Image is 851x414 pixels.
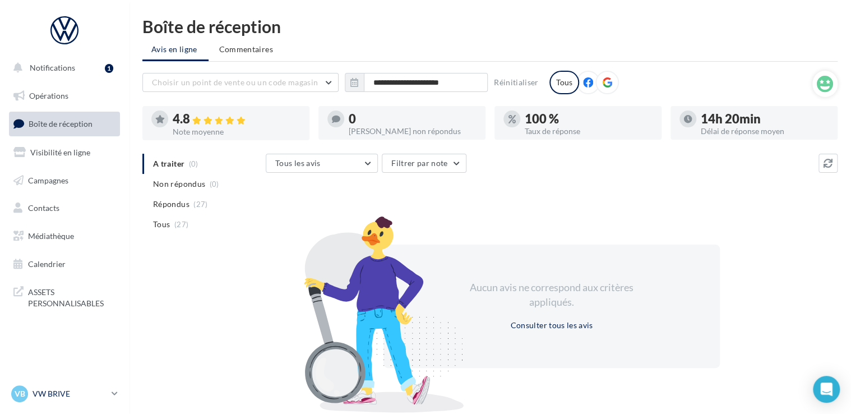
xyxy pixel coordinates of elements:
[701,113,829,125] div: 14h 20min
[7,56,118,80] button: Notifications 1
[506,319,597,332] button: Consulter tous les avis
[7,112,122,136] a: Boîte de réception
[7,196,122,220] a: Contacts
[382,154,466,173] button: Filtrer par note
[142,18,838,35] div: Boîte de réception
[701,127,829,135] div: Délai de réponse moyen
[813,376,840,403] div: Open Intercom Messenger
[152,77,318,87] span: Choisir un point de vente ou un code magasin
[15,388,25,399] span: VB
[173,128,300,136] div: Note moyenne
[173,113,300,126] div: 4.8
[266,154,378,173] button: Tous les avis
[549,71,579,94] div: Tous
[489,76,543,89] button: Réinitialiser
[275,158,321,168] span: Tous les avis
[9,383,120,404] a: VB VW BRIVE
[7,252,122,276] a: Calendrier
[193,200,207,209] span: (27)
[30,63,75,72] span: Notifications
[105,64,113,73] div: 1
[28,259,66,269] span: Calendrier
[525,127,653,135] div: Taux de réponse
[33,388,107,399] p: VW BRIVE
[153,199,189,210] span: Répondus
[455,280,648,309] div: Aucun avis ne correspond aux critères appliqués.
[7,280,122,313] a: ASSETS PERSONNALISABLES
[7,169,122,192] a: Campagnes
[28,175,68,185] span: Campagnes
[219,44,273,55] span: Commentaires
[28,231,74,241] span: Médiathèque
[7,141,122,164] a: Visibilité en ligne
[349,127,477,135] div: [PERSON_NAME] non répondus
[28,203,59,213] span: Contacts
[210,180,219,188] span: (0)
[174,220,188,229] span: (27)
[525,113,653,125] div: 100 %
[349,113,477,125] div: 0
[29,119,92,128] span: Boîte de réception
[153,219,170,230] span: Tous
[153,178,205,190] span: Non répondus
[7,84,122,108] a: Opérations
[28,284,115,309] span: ASSETS PERSONNALISABLES
[142,73,339,92] button: Choisir un point de vente ou un code magasin
[7,224,122,248] a: Médiathèque
[29,91,68,100] span: Opérations
[30,148,90,157] span: Visibilité en ligne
